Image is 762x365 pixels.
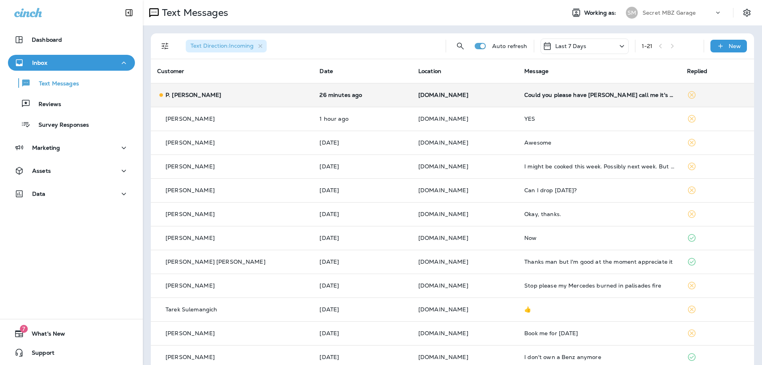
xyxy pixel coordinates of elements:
button: Text Messages [8,75,135,91]
button: Settings [740,6,754,20]
p: Aug 25, 2025 03:25 PM [319,187,405,193]
button: 7What's New [8,326,135,342]
span: [DOMAIN_NAME] [418,353,468,361]
p: Survey Responses [31,122,89,129]
div: SM [626,7,638,19]
p: P. [PERSON_NAME] [165,92,221,98]
button: Collapse Sidebar [118,5,140,21]
span: Text Direction : Incoming [190,42,254,49]
p: Last 7 Days [555,43,587,49]
div: Can I drop this Saturday? [524,187,674,193]
p: [PERSON_NAME] [PERSON_NAME] [165,259,266,265]
span: [DOMAIN_NAME] [418,211,468,218]
p: [PERSON_NAME] [165,139,215,146]
div: I don't own a Benz anymore [524,354,674,360]
p: Aug 25, 2025 10:01 AM [319,211,405,217]
p: Inbox [32,60,47,66]
p: [PERSON_NAME] [165,282,215,289]
p: [PERSON_NAME] [165,235,215,241]
p: Aug 25, 2025 03:27 PM [319,163,405,170]
span: [DOMAIN_NAME] [418,306,468,313]
p: New [729,43,741,49]
span: What's New [24,330,65,340]
p: Text Messages [159,7,228,19]
div: Awesome [524,139,674,146]
p: Aug 26, 2025 12:04 PM [319,139,405,146]
p: Aug 24, 2025 02:34 PM [319,282,405,289]
p: Aug 24, 2025 10:14 PM [319,259,405,265]
p: Text Messages [31,80,79,88]
span: [DOMAIN_NAME] [418,91,468,98]
span: Replied [687,68,708,75]
button: Survey Responses [8,116,135,133]
div: Stop please my Mercedes burned in palisades fire [524,282,674,289]
p: Aug 24, 2025 01:25 PM [319,354,405,360]
p: Dashboard [32,37,62,43]
button: Filters [157,38,173,54]
div: Now [524,235,674,241]
p: [PERSON_NAME] [165,187,215,193]
span: Location [418,68,441,75]
div: I might be cooked this week. Possibly next week. But no worries if offer is over -- [524,163,674,170]
span: [DOMAIN_NAME] [418,139,468,146]
button: Inbox [8,55,135,71]
button: Data [8,186,135,202]
span: Working as: [584,10,618,16]
p: Aug 27, 2025 12:54 PM [319,116,405,122]
div: YES [524,116,674,122]
div: Text Direction:Incoming [186,40,267,52]
button: Support [8,345,135,361]
p: [PERSON_NAME] [165,354,215,360]
p: Aug 24, 2025 01:28 PM [319,330,405,336]
div: 1 - 21 [642,43,653,49]
div: Thanks man but I'm good at the moment appreciate it [524,259,674,265]
span: [DOMAIN_NAME] [418,330,468,337]
button: Marketing [8,140,135,156]
span: Customer [157,68,184,75]
p: Tarek Sulemangich [165,306,217,313]
p: [PERSON_NAME] [165,116,215,122]
span: [DOMAIN_NAME] [418,234,468,241]
span: [DOMAIN_NAME] [418,282,468,289]
p: [PERSON_NAME] [165,330,215,336]
button: Dashboard [8,32,135,48]
span: 7 [20,325,28,333]
span: [DOMAIN_NAME] [418,258,468,265]
p: Secret MBZ Garage [643,10,696,16]
p: [PERSON_NAME] [165,211,215,217]
p: Auto refresh [492,43,527,49]
div: Book me for Tuesday [524,330,674,336]
p: Marketing [32,145,60,151]
div: Could you please have Louie call me it's sugar 310-493-5863 thank you [524,92,674,98]
button: Assets [8,163,135,179]
p: Aug 24, 2025 01:30 PM [319,306,405,313]
span: Support [24,350,54,359]
span: [DOMAIN_NAME] [418,187,468,194]
p: [PERSON_NAME] [165,163,215,170]
p: Aug 25, 2025 09:10 AM [319,235,405,241]
div: 👍 [524,306,674,313]
span: Date [319,68,333,75]
span: [DOMAIN_NAME] [418,115,468,122]
p: Reviews [31,101,61,108]
div: Okay, thanks. [524,211,674,217]
p: Assets [32,168,51,174]
button: Search Messages [452,38,468,54]
button: Reviews [8,95,135,112]
p: Data [32,191,46,197]
span: [DOMAIN_NAME] [418,163,468,170]
span: Message [524,68,548,75]
p: Aug 27, 2025 01:38 PM [319,92,405,98]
